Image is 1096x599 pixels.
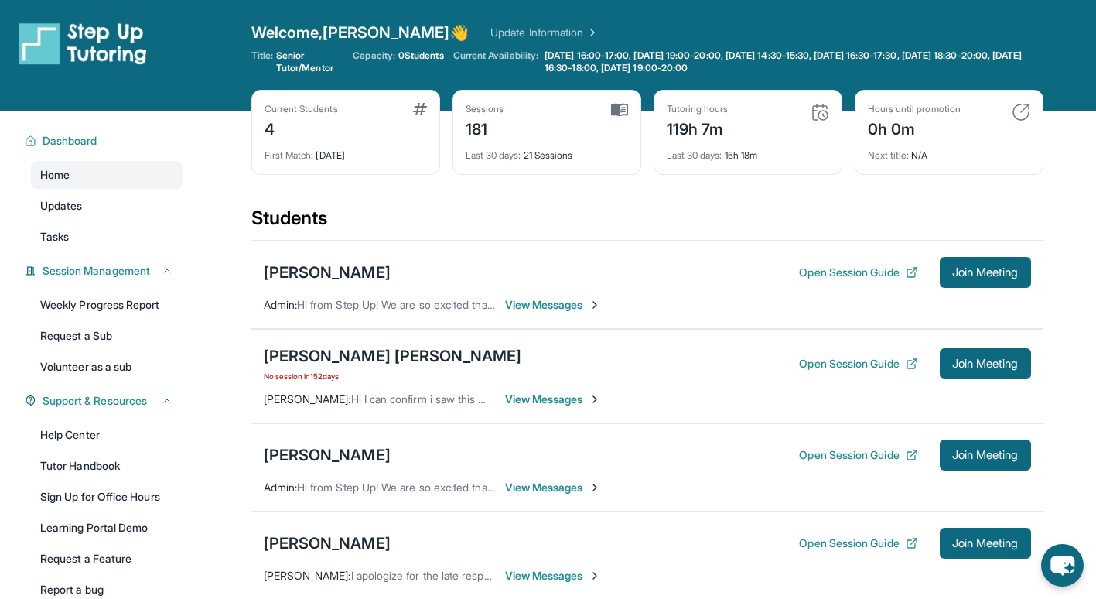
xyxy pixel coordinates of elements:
a: Updates [31,192,183,220]
div: Tutoring hours [667,103,729,115]
span: Updates [40,198,83,214]
img: Chevron-Right [589,570,601,582]
a: Update Information [490,25,599,40]
button: Session Management [36,263,173,279]
span: Admin : [264,481,297,494]
button: Open Session Guide [799,265,917,280]
a: Sign Up for Office Hours [31,483,183,511]
button: Dashboard [36,133,173,149]
span: [PERSON_NAME] : [264,392,351,406]
div: Sessions [466,103,504,115]
span: Session Management [43,263,150,279]
div: [DATE] [265,140,427,162]
img: logo [19,22,147,65]
div: Students [251,206,1043,240]
div: Current Students [265,103,338,115]
span: [PERSON_NAME] : [264,569,351,582]
span: View Messages [505,392,602,407]
div: 181 [466,115,504,140]
span: Home [40,167,70,183]
span: Senior Tutor/Mentor [276,50,343,74]
img: Chevron Right [583,25,599,40]
div: 15h 18m [667,140,829,162]
button: chat-button [1041,544,1084,587]
a: Tutor Handbook [31,452,183,480]
span: 0 Students [398,50,444,62]
span: Join Meeting [952,450,1019,460]
span: Last 30 days : [466,149,521,161]
button: Open Session Guide [799,356,917,371]
span: View Messages [505,568,602,584]
span: Capacity: [353,50,395,62]
span: [DATE] 16:00-17:00, [DATE] 19:00-20:00, [DATE] 14:30-15:30, [DATE] 16:30-17:30, [DATE] 18:30-20:0... [545,50,1040,74]
a: Home [31,161,183,189]
span: Last 30 days : [667,149,722,161]
button: Join Meeting [940,348,1031,379]
span: Support & Resources [43,393,147,409]
button: Open Session Guide [799,447,917,463]
span: Current Availability: [453,50,538,74]
button: Open Session Guide [799,536,917,551]
div: [PERSON_NAME] [264,262,391,283]
a: Learning Portal Demo [31,514,183,542]
div: 0h 0m [868,115,961,140]
div: [PERSON_NAME] [PERSON_NAME] [264,345,522,367]
span: First Match : [265,149,314,161]
span: Dashboard [43,133,97,149]
a: [DATE] 16:00-17:00, [DATE] 19:00-20:00, [DATE] 14:30-15:30, [DATE] 16:30-17:30, [DATE] 18:30-20:0... [541,50,1043,74]
button: Join Meeting [940,257,1031,288]
span: Join Meeting [952,359,1019,368]
a: Request a Sub [31,322,183,350]
img: card [611,103,628,117]
img: Chevron-Right [589,299,601,311]
span: Welcome, [PERSON_NAME] 👋 [251,22,469,43]
span: Tasks [40,229,69,245]
button: Support & Resources [36,393,173,409]
div: [PERSON_NAME] [264,532,391,554]
span: View Messages [505,297,602,313]
span: No session in 152 days [264,370,522,382]
span: Admin : [264,298,297,311]
div: Hours until promotion [868,103,961,115]
img: Chevron-Right [589,481,601,494]
span: Join Meeting [952,268,1019,277]
a: Help Center [31,421,183,449]
div: 4 [265,115,338,140]
button: Join Meeting [940,528,1031,559]
button: Join Meeting [940,440,1031,471]
a: Request a Feature [31,545,183,573]
a: Weekly Progress Report [31,291,183,319]
span: View Messages [505,480,602,495]
img: card [1012,103,1030,122]
img: Chevron-Right [589,393,601,406]
span: I apologize for the late response I was in a session with another student [351,569,702,582]
img: card [811,103,829,122]
a: Volunteer as a sub [31,353,183,381]
div: 21 Sessions [466,140,628,162]
div: N/A [868,140,1030,162]
span: Join Meeting [952,539,1019,548]
a: Tasks [31,223,183,251]
span: Title: [251,50,273,74]
div: 119h 7m [667,115,729,140]
div: [PERSON_NAME] [264,444,391,466]
span: Hi I can confirm i saw this message :) [351,392,532,406]
img: card [413,103,427,115]
span: Next title : [868,149,910,161]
